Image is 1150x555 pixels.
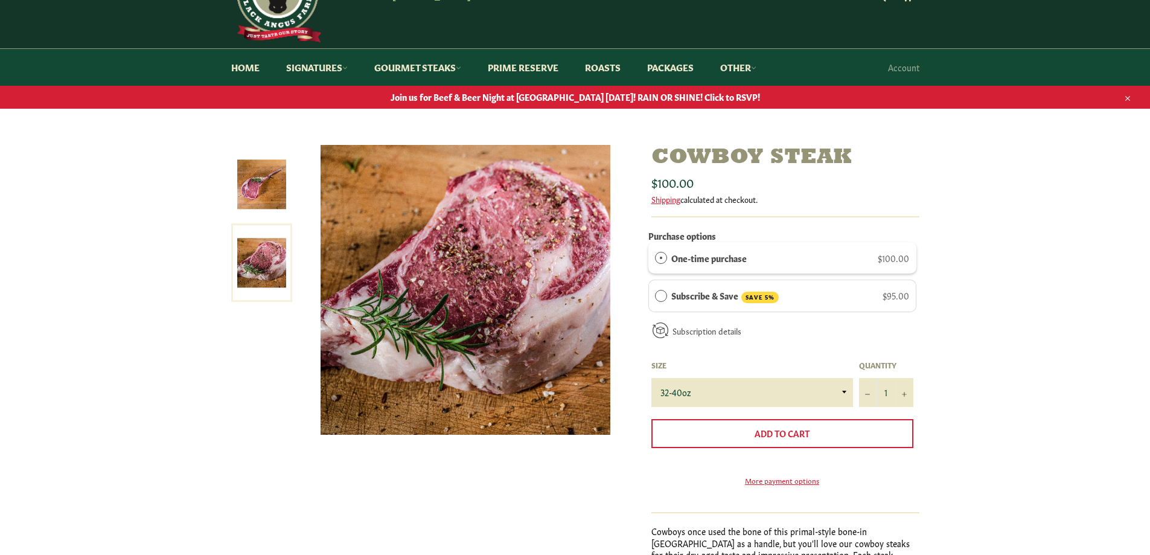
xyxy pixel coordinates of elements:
a: More payment options [651,475,913,486]
button: Add to Cart [651,419,913,448]
button: Increase item quantity by one [895,378,913,407]
div: calculated at checkout. [651,194,919,205]
a: Home [219,49,272,86]
button: Reduce item quantity by one [859,378,877,407]
a: Shipping [651,193,680,205]
div: Subscribe & Save [655,289,667,302]
a: Account [882,50,925,85]
label: Size [651,360,853,370]
img: Cowboy Steak [321,145,610,435]
label: Subscribe & Save [671,289,779,303]
a: Prime Reserve [476,49,570,86]
span: Add to Cart [755,427,810,439]
div: One-time purchase [655,251,667,265]
label: Purchase options [648,229,716,242]
a: Signatures [274,49,360,86]
a: Other [708,49,768,86]
span: $95.00 [883,289,909,301]
a: Roasts [573,49,633,86]
label: One-time purchase [671,251,747,265]
span: SAVE 5% [741,292,779,303]
a: Gourmet Steaks [362,49,473,86]
label: Quantity [859,360,913,370]
a: Subscription details [672,325,741,336]
span: $100.00 [878,252,909,264]
a: Packages [635,49,706,86]
span: $100.00 [651,173,694,190]
img: Cowboy Steak [237,160,286,209]
h1: Cowboy Steak [651,145,919,171]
